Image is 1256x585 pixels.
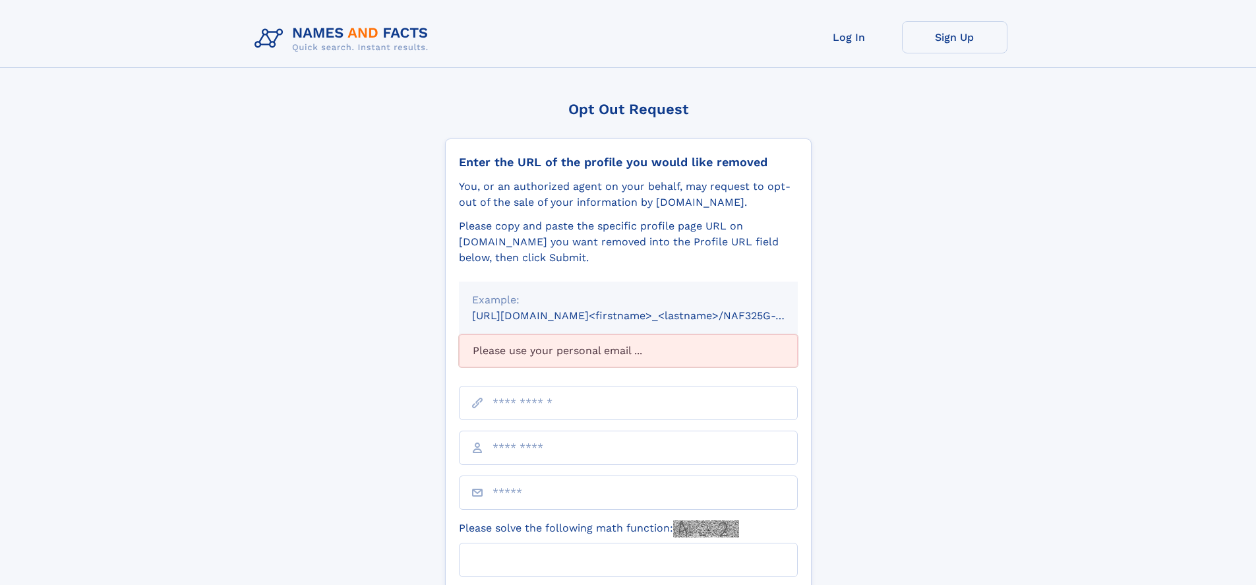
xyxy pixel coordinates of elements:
div: Opt Out Request [445,101,812,117]
img: Logo Names and Facts [249,21,439,57]
div: You, or an authorized agent on your behalf, may request to opt-out of the sale of your informatio... [459,179,798,210]
label: Please solve the following math function: [459,520,739,538]
a: Sign Up [902,21,1007,53]
div: Please copy and paste the specific profile page URL on [DOMAIN_NAME] you want removed into the Pr... [459,218,798,266]
div: Enter the URL of the profile you would like removed [459,155,798,169]
small: [URL][DOMAIN_NAME]<firstname>_<lastname>/NAF325G-xxxxxxxx [472,309,823,322]
a: Log In [796,21,902,53]
div: Please use your personal email ... [459,334,798,367]
div: Example: [472,292,785,308]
